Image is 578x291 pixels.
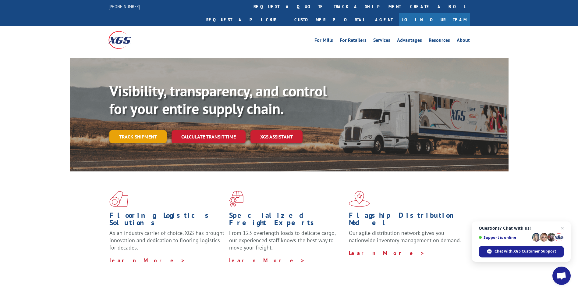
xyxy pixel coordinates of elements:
div: Chat with XGS Customer Support [479,246,564,257]
h1: Flooring Logistics Solutions [109,212,225,229]
a: Request a pickup [202,13,290,26]
a: XGS ASSISTANT [250,130,303,143]
a: For Retailers [340,38,367,45]
span: Close chat [559,225,566,232]
h1: Specialized Freight Experts [229,212,344,229]
a: Services [373,38,390,45]
img: xgs-icon-focused-on-flooring-red [229,191,243,207]
a: [PHONE_NUMBER] [108,3,140,9]
a: Calculate transit time [172,130,246,143]
a: Join Our Team [399,13,470,26]
div: Open chat [552,267,571,285]
b: Visibility, transparency, and control for your entire supply chain. [109,81,327,118]
span: Questions? Chat with us! [479,226,564,231]
a: Learn More > [109,257,185,264]
span: Chat with XGS Customer Support [495,249,556,254]
a: Learn More > [229,257,305,264]
a: Resources [429,38,450,45]
img: xgs-icon-flagship-distribution-model-red [349,191,370,207]
span: Support is online [479,235,530,240]
span: Our agile distribution network gives you nationwide inventory management on demand. [349,229,461,244]
h1: Flagship Distribution Model [349,212,464,229]
span: As an industry carrier of choice, XGS has brought innovation and dedication to flooring logistics... [109,229,224,251]
p: From 123 overlength loads to delicate cargo, our experienced staff knows the best way to move you... [229,229,344,257]
a: Advantages [397,38,422,45]
a: Learn More > [349,250,425,257]
a: Customer Portal [290,13,369,26]
a: About [457,38,470,45]
a: For Mills [314,38,333,45]
a: Track shipment [109,130,167,143]
img: xgs-icon-total-supply-chain-intelligence-red [109,191,128,207]
a: Agent [369,13,399,26]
